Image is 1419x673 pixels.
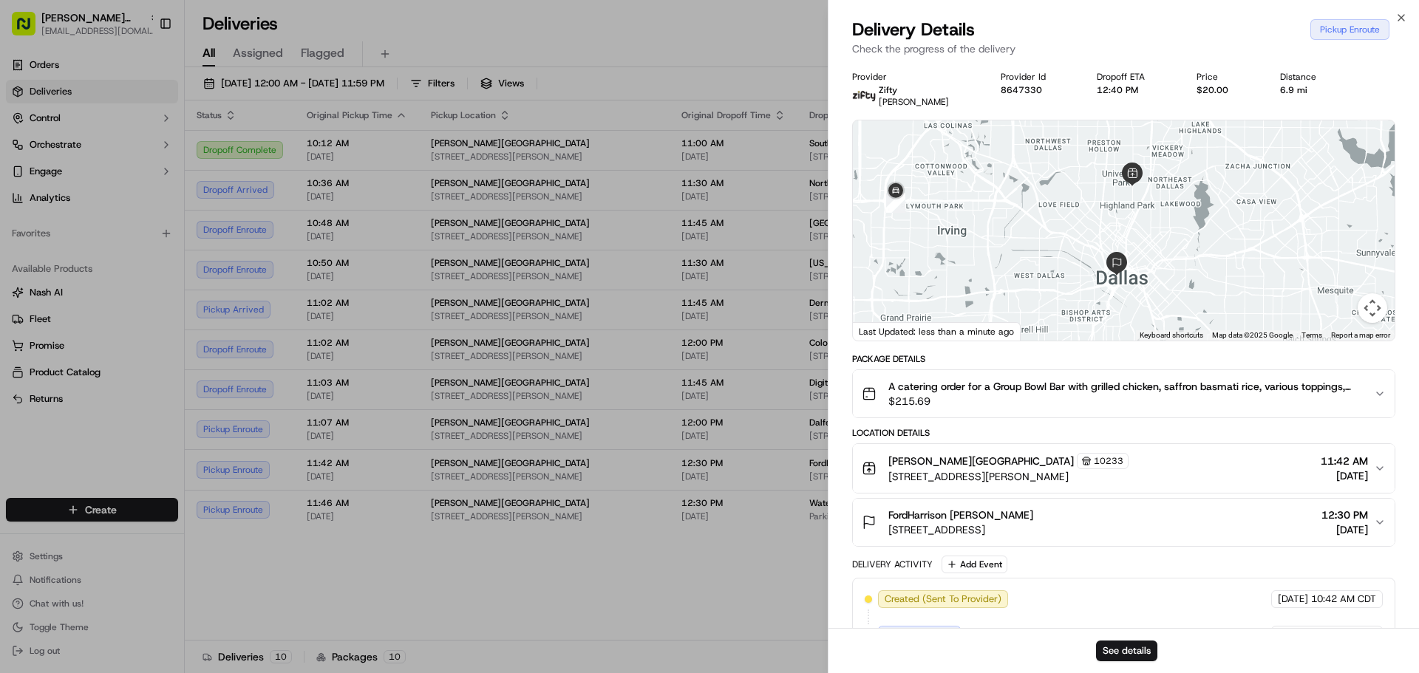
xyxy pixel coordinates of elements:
span: 11 minutes ago [132,171,202,182]
span: [PERSON_NAME] [47,171,121,182]
div: Provider [852,71,977,83]
div: Last Updated: less than a minute ago [853,322,1021,341]
a: Terms (opens in new tab) [1301,331,1322,339]
button: [PERSON_NAME][GEOGRAPHIC_DATA]10233[STREET_ADDRESS][PERSON_NAME]11:42 AM[DATE] [853,444,1395,493]
img: Go home [38,12,56,30]
div: 6.9 mi [1280,84,1344,96]
div: Location Details [852,427,1395,439]
div: 12:40 PM [1097,84,1173,96]
button: Send [256,455,273,473]
img: 1736555255976-a54dd68f-1ca7-489b-9aae-adbdc363a1c4 [30,152,41,164]
span: [STREET_ADDRESS] [888,522,1033,537]
button: 8647330 [1001,84,1042,96]
span: [PERSON_NAME] [879,96,949,108]
img: zifty-logo-trans-sq.png [852,84,876,108]
p: Is there anything else I can assist you as of the moment? [55,420,248,456]
div: Distance [1280,71,1344,83]
span: Delivery Details [852,18,975,41]
div: 4 [886,194,905,213]
img: elena mm.png [15,220,269,345]
a: Open this area in Google Maps (opens a new window) [857,321,905,341]
span: • [124,171,129,182]
button: Map camera controls [1358,293,1387,323]
span: 9 minutes ago [205,383,269,395]
a: Report a map error [1331,331,1390,339]
span: Created (Sent To Provider) [885,592,1001,606]
span: 12:30 PM [1321,508,1368,522]
div: Dropoff ETA [1097,71,1173,83]
div: Provider Id [1001,71,1074,83]
span: [DATE] [1321,522,1368,537]
button: Preview image: Preview [15,220,269,345]
span: [STREET_ADDRESS][PERSON_NAME] [888,469,1129,484]
span: FordHarrison [PERSON_NAME] [888,508,1033,522]
button: back [15,12,33,30]
span: [DATE] [1321,468,1368,483]
div: Price [1197,71,1256,83]
button: See details [1096,640,1157,661]
button: Add Event [942,556,1007,573]
img: Google [857,321,905,341]
button: FordHarrison [PERSON_NAME][STREET_ADDRESS]12:30 PM[DATE] [853,499,1395,546]
span: [PERSON_NAME][GEOGRAPHIC_DATA] [888,454,1074,468]
span: Map data ©2025 Google [1212,331,1293,339]
span: 10:42 AM CDT [1311,592,1376,606]
p: Check the progress of the delivery [852,41,1395,56]
span: 10233 [1094,455,1123,467]
img: Angelique Valdez [15,137,38,161]
button: A catering order for a Group Bowl Bar with grilled chicken, saffron basmati rice, various topping... [853,370,1395,417]
p: Zifty [879,84,949,96]
span: [DATE] [1278,592,1308,606]
p: Can you please click the arrow down beside the tme and date. [55,121,248,157]
div: okay thank you! i apologize [121,355,262,373]
span: 12 minutes ago [200,84,269,96]
div: i did that was stated even after i refreshed [96,38,262,74]
span: 11:42 AM [1321,454,1368,468]
div: Package Details [852,353,1395,365]
button: Keyboard shortcuts [1140,330,1203,341]
span: $215.69 [888,394,1362,409]
div: $20.00 [1197,84,1256,96]
div: Delivery Activity [852,558,933,570]
span: A catering order for a Group Bowl Bar with grilled chicken, saffron basmati rice, various topping... [888,379,1362,394]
